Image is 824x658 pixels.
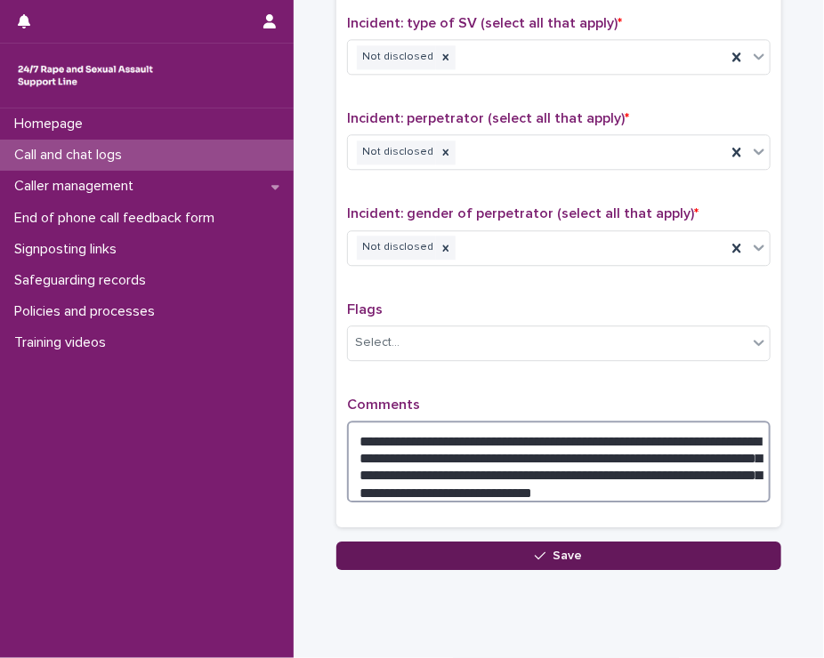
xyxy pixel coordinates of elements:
span: Incident: type of SV (select all that apply) [347,16,622,30]
span: Comments [347,397,420,412]
button: Save [336,542,781,570]
span: Incident: gender of perpetrator (select all that apply) [347,206,699,221]
span: Save [553,550,583,562]
div: Not disclosed [357,236,436,260]
span: Incident: perpetrator (select all that apply) [347,111,629,125]
p: Call and chat logs [7,147,136,164]
p: Policies and processes [7,303,169,320]
p: End of phone call feedback form [7,210,229,227]
p: Caller management [7,178,148,195]
div: Select... [355,333,400,352]
img: rhQMoQhaT3yELyF149Cw [14,58,157,93]
div: Not disclosed [357,45,436,69]
p: Homepage [7,116,97,132]
span: Flags [347,302,383,317]
div: Not disclosed [357,140,436,164]
p: Training videos [7,334,120,351]
p: Safeguarding records [7,272,160,289]
p: Signposting links [7,241,131,258]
